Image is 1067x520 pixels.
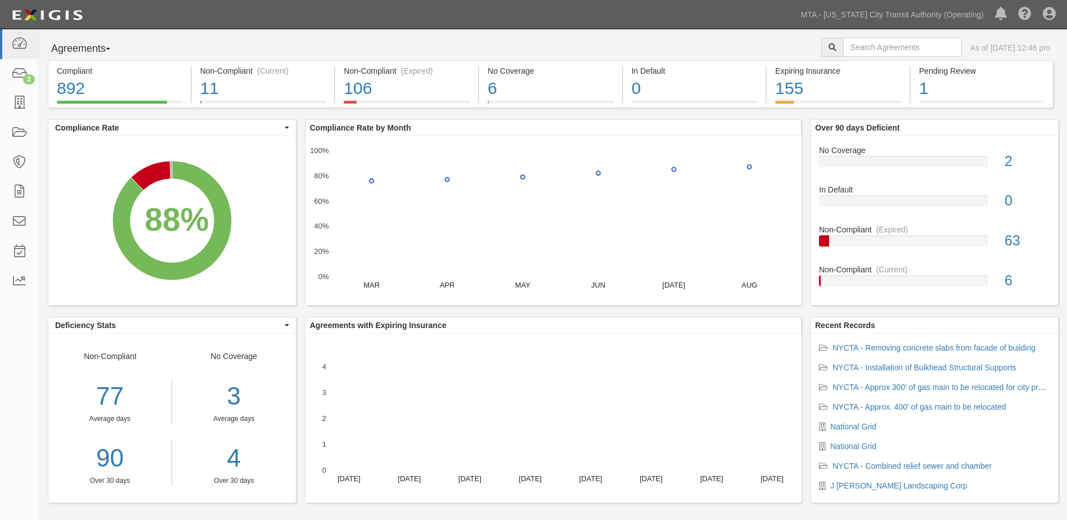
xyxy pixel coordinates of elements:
div: Expiring Insurance [775,65,901,77]
div: (Expired) [401,65,433,77]
text: AUG [741,281,757,289]
div: 88% [145,197,209,243]
div: In Default [811,184,1058,195]
div: 106 [344,77,470,101]
text: [DATE] [458,474,481,483]
img: Logo [8,5,86,25]
div: No Coverage [811,145,1058,156]
div: 155 [775,77,901,101]
b: Compliance Rate by Month [310,123,411,132]
div: 77 [48,379,172,414]
div: Non-Compliant [48,351,172,486]
text: 100% [310,146,329,155]
text: JUN [591,281,605,289]
text: [DATE] [662,281,685,289]
div: Non-Compliant [811,264,1058,275]
text: 60% [314,196,328,205]
a: No Coverage6 [479,101,622,110]
a: Pending Review1 [911,101,1054,110]
a: NYCTA - Removing concrete slabs from facade of building [832,343,1036,352]
div: (Current) [257,65,289,77]
div: Average days [48,414,172,424]
div: As of [DATE] 12:46 pm [970,42,1050,53]
b: Agreements with Expiring Insurance [310,321,447,330]
text: 1 [322,440,326,449]
text: MAY [515,281,530,289]
div: 892 [57,77,182,101]
text: [DATE] [337,474,361,483]
svg: A chart. [48,136,296,305]
a: No Coverage2 [819,145,1050,185]
button: Deficiency Stats [48,317,296,333]
a: Non-Compliant(Current)6 [819,264,1050,295]
a: In Default0 [819,184,1050,224]
div: Non-Compliant (Expired) [344,65,470,77]
div: 0 [632,77,758,101]
div: No Coverage [488,65,614,77]
b: Over 90 days Deficient [815,123,899,132]
div: Over 30 days [48,476,172,486]
div: (Expired) [876,224,908,235]
a: National Grid [830,442,876,451]
a: In Default0 [623,101,766,110]
button: Compliance Rate [48,120,296,136]
div: 0 [996,191,1058,211]
text: 2 [322,414,326,423]
text: [DATE] [760,474,784,483]
text: 0 [322,466,326,474]
a: NYCTA - Combined relief sewer and chamber [832,461,992,470]
text: 3 [322,388,326,397]
div: Non-Compliant [811,224,1058,235]
text: 0% [318,272,328,281]
span: Compliance Rate [55,122,282,133]
i: Help Center - Complianz [1018,8,1032,21]
div: 2 [23,74,35,84]
a: MTA - [US_STATE] City Transit Authority (Operating) [795,3,989,26]
div: Pending Review [919,65,1045,77]
a: Non-Compliant(Current)11 [192,101,335,110]
div: No Coverage [172,351,296,486]
div: Average days [181,414,287,424]
text: 40% [314,222,328,230]
input: Search Agreements [843,38,962,57]
text: MAR [363,281,380,289]
text: [DATE] [579,474,602,483]
div: Compliant [57,65,182,77]
span: Deficiency Stats [55,320,282,331]
a: 90 [48,441,172,476]
text: [DATE] [700,474,723,483]
div: 11 [200,77,326,101]
div: 3 [181,379,287,414]
div: 63 [996,231,1058,251]
div: Over 30 days [181,476,287,486]
a: Non-Compliant(Expired)63 [819,224,1050,264]
button: Agreements [48,38,132,60]
text: [DATE] [519,474,542,483]
div: (Current) [876,264,908,275]
a: NYCTA - Installation of Bulkhead Structural Supports [832,363,1016,372]
a: Expiring Insurance155 [767,101,910,110]
div: 6 [996,271,1058,291]
div: In Default [632,65,758,77]
div: 2 [996,151,1058,172]
text: 20% [314,247,328,255]
svg: A chart. [305,334,802,503]
a: National Grid [830,422,876,431]
a: Non-Compliant(Expired)106 [335,101,478,110]
div: A chart. [305,136,802,305]
b: Recent Records [815,321,875,330]
a: Compliant892 [48,101,191,110]
text: APR [439,281,454,289]
div: 6 [488,77,614,101]
a: 4 [181,441,287,476]
div: 1 [919,77,1045,101]
text: 80% [314,172,328,180]
div: Non-Compliant (Current) [200,65,326,77]
text: 4 [322,362,326,371]
text: [DATE] [398,474,421,483]
a: NYCTA - Approx. 400' of gas main to be relocated [832,402,1006,411]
